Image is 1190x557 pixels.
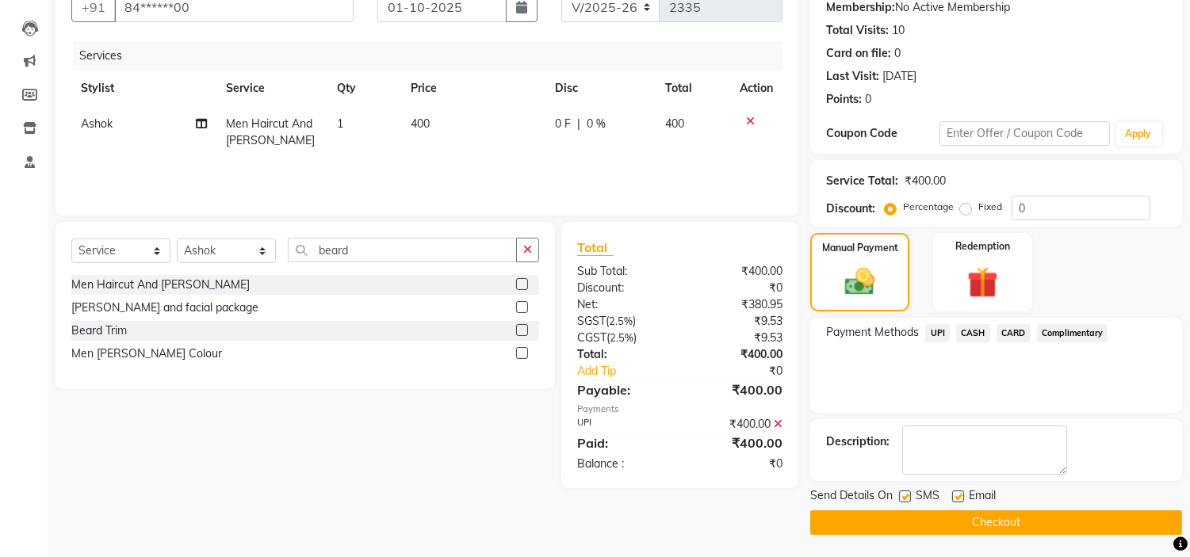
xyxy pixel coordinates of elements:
[894,45,901,62] div: 0
[71,322,127,339] div: Beard Trim
[71,299,258,316] div: [PERSON_NAME] and facial package
[680,263,795,280] div: ₹400.00
[565,433,680,452] div: Paid:
[680,346,795,363] div: ₹400.00
[577,314,606,328] span: SGST
[565,456,680,472] div: Balance :
[577,239,614,256] span: Total
[956,324,990,342] span: CASH
[680,380,795,399] div: ₹400.00
[699,363,795,380] div: ₹0
[680,456,795,472] div: ₹0
[826,45,891,62] div: Card on file:
[916,487,939,507] span: SMS
[71,71,216,106] th: Stylist
[565,416,680,433] div: UPI
[288,238,517,262] input: Search or Scan
[826,324,919,341] span: Payment Methods
[826,433,890,450] div: Description:
[939,121,1109,146] input: Enter Offer / Coupon Code
[826,22,889,39] div: Total Visits:
[826,173,898,189] div: Service Total:
[978,200,1002,214] label: Fixed
[545,71,656,106] th: Disc
[71,345,222,362] div: Men [PERSON_NAME] Colour
[81,116,113,131] span: Ashok
[997,324,1031,342] span: CARD
[656,71,731,106] th: Total
[925,324,950,342] span: UPI
[565,346,680,363] div: Total:
[826,68,879,85] div: Last Visit:
[610,331,633,344] span: 2.5%
[565,280,680,296] div: Discount:
[565,330,680,346] div: ( )
[882,68,916,85] div: [DATE]
[680,416,795,433] div: ₹400.00
[680,330,795,346] div: ₹9.53
[71,277,250,293] div: Men Haircut And [PERSON_NAME]
[730,71,782,106] th: Action
[680,280,795,296] div: ₹0
[955,239,1010,254] label: Redemption
[577,330,606,345] span: CGST
[565,296,680,313] div: Net:
[958,263,1008,302] img: _gift.svg
[401,71,545,106] th: Price
[577,116,580,132] span: |
[865,91,871,108] div: 0
[555,116,571,132] span: 0 F
[411,116,430,131] span: 400
[826,200,875,217] div: Discount:
[836,265,883,299] img: _cash.svg
[892,22,905,39] div: 10
[327,71,401,106] th: Qty
[822,241,898,255] label: Manual Payment
[665,116,684,131] span: 400
[969,487,996,507] span: Email
[680,433,795,452] div: ₹400.00
[903,200,954,214] label: Percentage
[216,71,327,106] th: Service
[810,510,1182,535] button: Checkout
[905,173,946,189] div: ₹400.00
[73,41,794,71] div: Services
[1116,122,1161,146] button: Apply
[680,313,795,330] div: ₹9.53
[337,116,343,131] span: 1
[565,313,680,330] div: ( )
[1037,324,1108,342] span: Complimentary
[565,380,680,399] div: Payable:
[826,91,862,108] div: Points:
[577,402,782,416] div: Payments
[680,296,795,313] div: ₹380.95
[587,116,606,132] span: 0 %
[565,363,699,380] a: Add Tip
[565,263,680,280] div: Sub Total:
[226,116,315,147] span: Men Haircut And [PERSON_NAME]
[609,315,633,327] span: 2.5%
[810,487,893,507] span: Send Details On
[826,125,939,142] div: Coupon Code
